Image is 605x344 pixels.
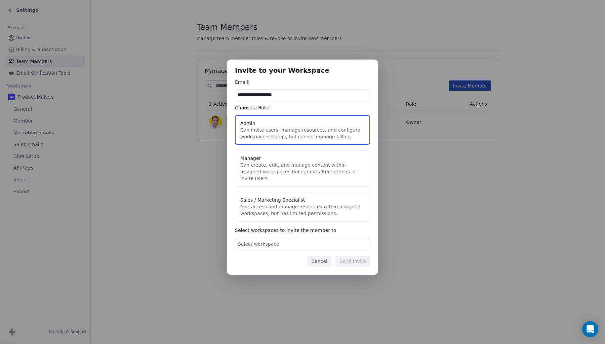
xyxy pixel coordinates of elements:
[238,241,279,247] span: Select workspace
[308,256,331,267] button: Cancel
[235,104,370,111] div: Choose a Role:
[235,79,370,85] div: Email:
[335,256,370,267] button: Send Invite
[235,68,370,75] h1: Invite to your Workspace
[235,227,370,234] div: Select workspaces to invite the member to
